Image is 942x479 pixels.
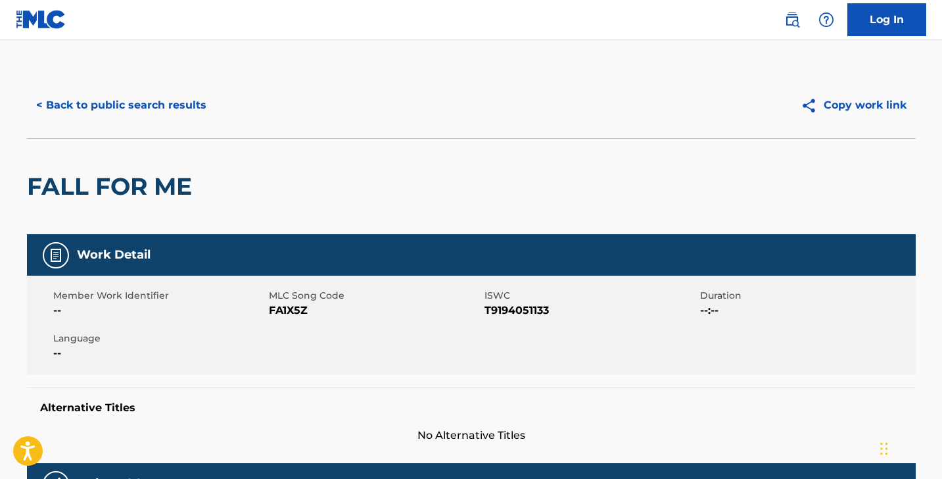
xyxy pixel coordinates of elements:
span: FA1X5Z [269,303,481,318]
span: Member Work Identifier [53,289,266,303]
a: Public Search [779,7,805,33]
span: T9194051133 [484,303,697,318]
button: < Back to public search results [27,89,216,122]
span: ISWC [484,289,697,303]
button: Copy work link [791,89,916,122]
a: Log In [847,3,926,36]
img: Copy work link [801,97,824,114]
h5: Alternative Titles [40,401,903,415]
div: Drag [880,429,888,468]
span: No Alternative Titles [27,428,916,443]
span: -- [53,303,266,318]
img: search [784,12,800,28]
span: --:-- [700,303,912,318]
span: -- [53,345,266,361]
span: MLC Song Code [269,289,481,303]
h2: FALL FOR ME [27,172,199,201]
img: MLC Logo [16,10,66,29]
span: Language [53,332,266,345]
img: help [818,12,834,28]
span: Duration [700,289,912,303]
iframe: Chat Widget [876,416,942,479]
div: Help [813,7,839,33]
h5: Work Detail [77,247,151,263]
img: Work Detail [48,247,64,263]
